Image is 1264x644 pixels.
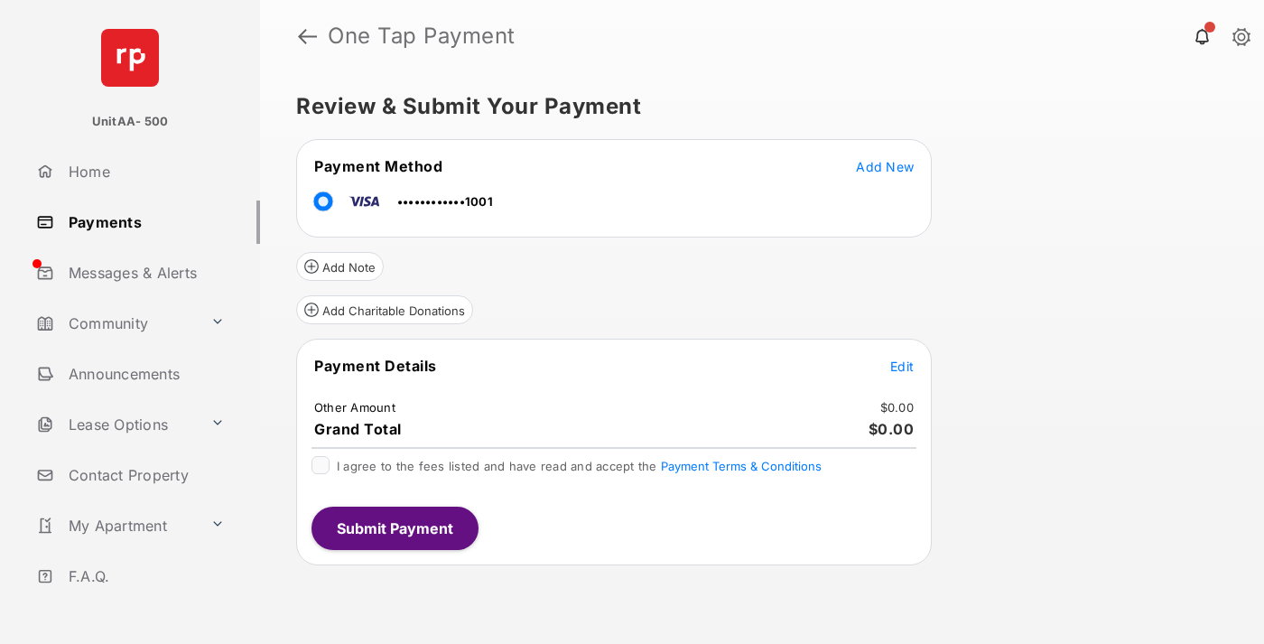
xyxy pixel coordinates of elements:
[328,25,516,47] strong: One Tap Payment
[101,29,159,87] img: svg+xml;base64,PHN2ZyB4bWxucz0iaHR0cDovL3d3dy53My5vcmcvMjAwMC9zdmciIHdpZHRoPSI2NCIgaGVpZ2h0PSI2NC...
[890,359,914,374] span: Edit
[314,157,442,175] span: Payment Method
[296,96,1213,117] h5: Review & Submit Your Payment
[313,399,396,415] td: Other Amount
[314,357,437,375] span: Payment Details
[856,157,914,175] button: Add New
[29,352,260,396] a: Announcements
[29,251,260,294] a: Messages & Alerts
[311,507,479,550] button: Submit Payment
[92,113,169,131] p: UnitAA- 500
[869,420,915,438] span: $0.00
[661,459,822,473] button: I agree to the fees listed and have read and accept the
[29,453,260,497] a: Contact Property
[337,459,822,473] span: I agree to the fees listed and have read and accept the
[29,403,203,446] a: Lease Options
[397,194,493,209] span: ••••••••••••1001
[890,357,914,375] button: Edit
[296,252,384,281] button: Add Note
[879,399,915,415] td: $0.00
[29,555,260,598] a: F.A.Q.
[29,150,260,193] a: Home
[314,420,402,438] span: Grand Total
[29,201,260,244] a: Payments
[29,504,203,547] a: My Apartment
[856,159,914,174] span: Add New
[29,302,203,345] a: Community
[296,295,473,324] button: Add Charitable Donations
